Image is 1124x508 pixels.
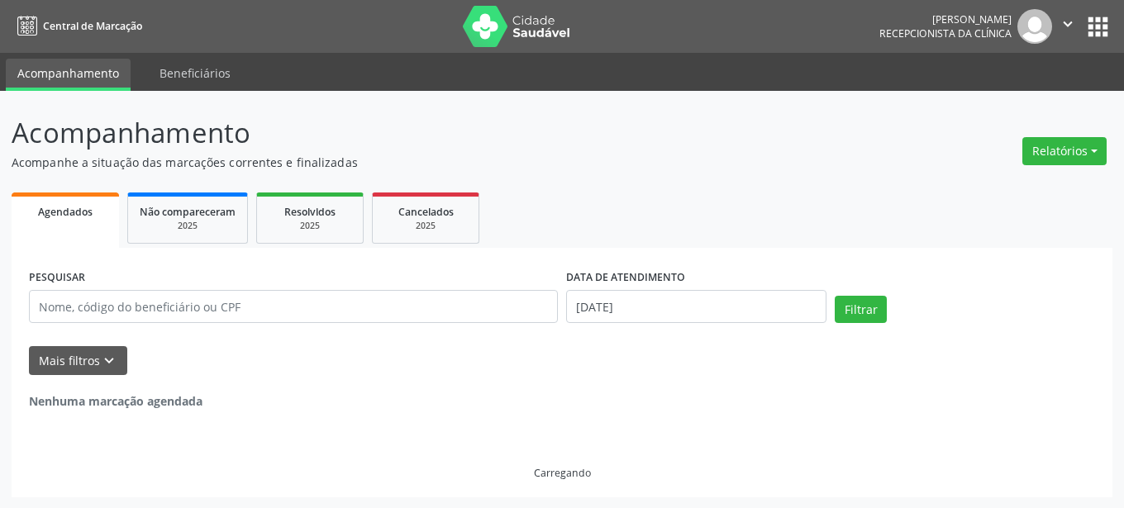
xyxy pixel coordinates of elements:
span: Agendados [38,205,93,219]
p: Acompanhamento [12,112,782,154]
span: Não compareceram [140,205,236,219]
a: Central de Marcação [12,12,142,40]
label: DATA DE ATENDIMENTO [566,265,685,291]
label: PESQUISAR [29,265,85,291]
span: Central de Marcação [43,19,142,33]
div: 2025 [384,220,467,232]
a: Acompanhamento [6,59,131,91]
span: Resolvidos [284,205,336,219]
button: Mais filtroskeyboard_arrow_down [29,346,127,375]
input: Selecione um intervalo [566,290,826,323]
img: img [1017,9,1052,44]
a: Beneficiários [148,59,242,88]
button: apps [1084,12,1112,41]
span: Cancelados [398,205,454,219]
div: 2025 [269,220,351,232]
div: [PERSON_NAME] [879,12,1012,26]
div: Carregando [534,466,591,480]
i: keyboard_arrow_down [100,352,118,370]
i:  [1059,15,1077,33]
button: Filtrar [835,296,887,324]
strong: Nenhuma marcação agendada [29,393,202,409]
input: Nome, código do beneficiário ou CPF [29,290,558,323]
button:  [1052,9,1084,44]
button: Relatórios [1022,137,1107,165]
div: 2025 [140,220,236,232]
span: Recepcionista da clínica [879,26,1012,40]
p: Acompanhe a situação das marcações correntes e finalizadas [12,154,782,171]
